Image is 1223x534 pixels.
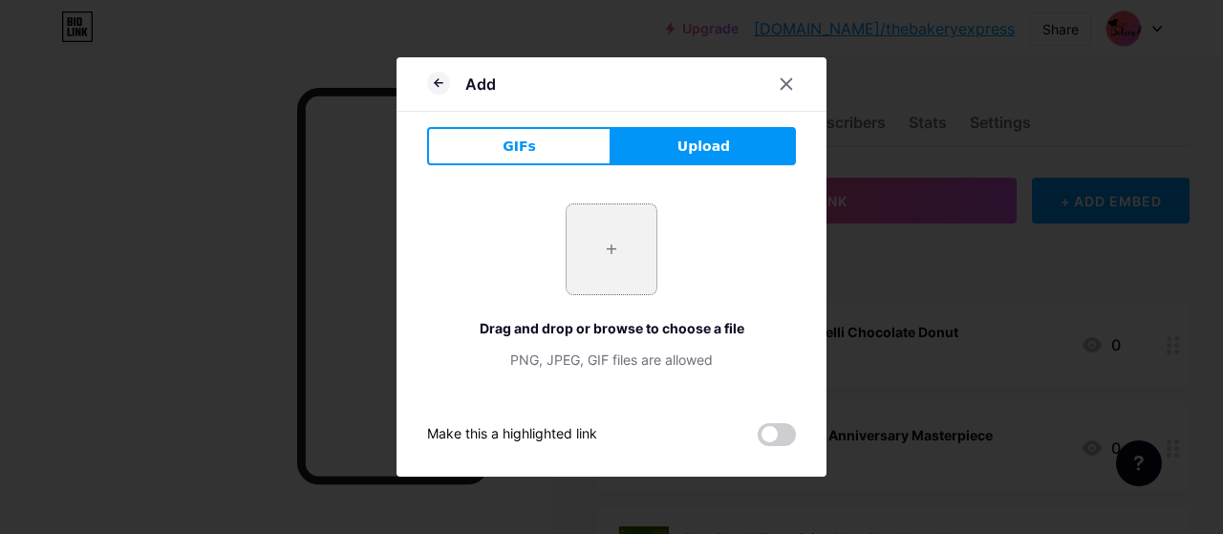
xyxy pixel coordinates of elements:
span: Upload [677,137,730,157]
span: GIFs [503,137,536,157]
button: GIFs [427,127,611,165]
button: Upload [611,127,796,165]
div: Drag and drop or browse to choose a file [427,318,796,338]
div: Make this a highlighted link [427,423,597,446]
div: PNG, JPEG, GIF files are allowed [427,350,796,370]
div: Add [465,73,496,96]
